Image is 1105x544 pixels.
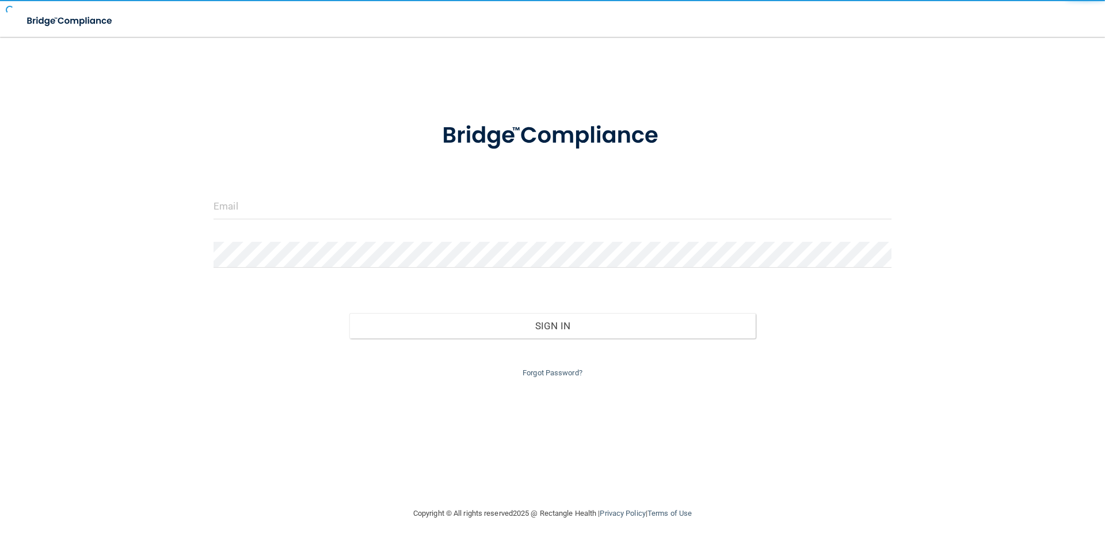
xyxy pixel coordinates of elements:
a: Terms of Use [647,509,692,518]
a: Forgot Password? [523,368,582,377]
div: Copyright © All rights reserved 2025 @ Rectangle Health | | [342,495,763,532]
img: bridge_compliance_login_screen.278c3ca4.svg [418,106,687,166]
img: bridge_compliance_login_screen.278c3ca4.svg [17,9,123,33]
a: Privacy Policy [600,509,645,518]
input: Email [214,193,891,219]
button: Sign In [349,313,756,338]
